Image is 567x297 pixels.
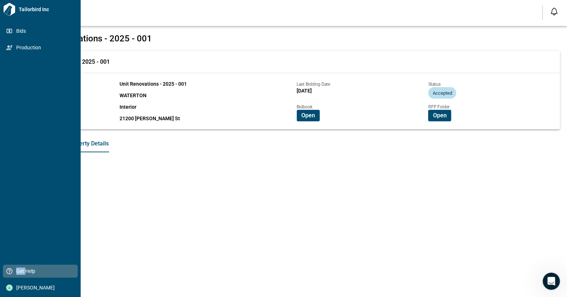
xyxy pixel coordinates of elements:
span: [DATE] [297,88,312,94]
span: Open [433,112,446,119]
span: Get Help [13,267,71,275]
span: [PERSON_NAME] [13,284,71,291]
span: Accepted [428,90,456,96]
a: Open [297,112,320,118]
span: Status [428,82,440,87]
a: Production [3,41,78,54]
div: base tabs [19,135,567,152]
span: Production [13,44,71,51]
span: Bids [13,27,71,35]
span: Open [301,112,315,119]
span: Bidbook [297,104,312,109]
a: Open [428,112,451,118]
iframe: Intercom live chat [543,273,560,290]
a: Bids [3,24,78,37]
span: Interior [120,104,136,110]
button: Open notification feed [548,6,560,17]
button: Open [297,110,320,121]
span: Unit Renovations - 2025 - 001 [37,33,152,44]
span: Tailorbird Inc [16,6,78,13]
button: Open [428,110,451,121]
span: RFP Folder [428,104,449,109]
span: Unit Renovations - 2025 - 001 [120,81,187,87]
span: 21200 [PERSON_NAME] St [120,116,180,121]
span: WATERTON [120,93,147,98]
span: Last Bidding Date [297,82,330,87]
span: Property Details [67,140,109,147]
